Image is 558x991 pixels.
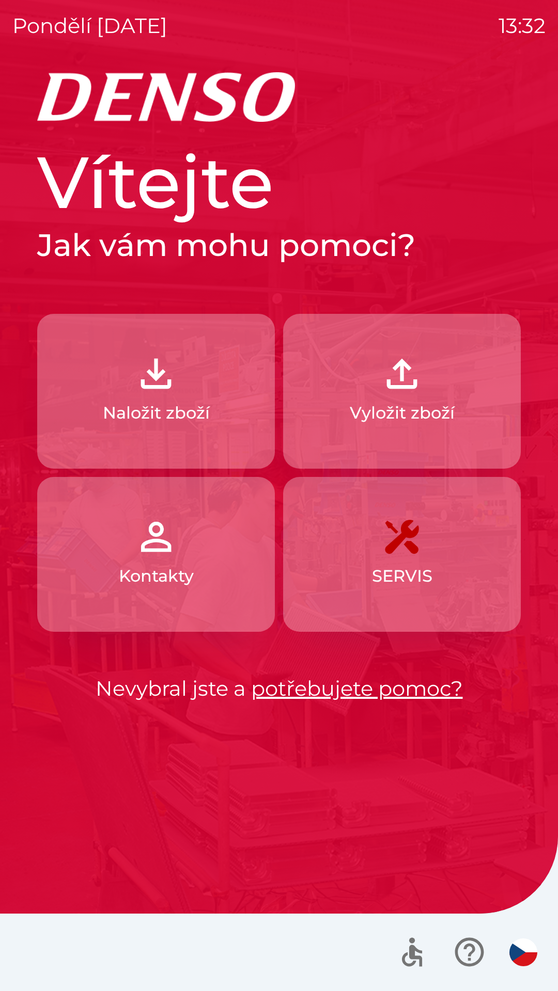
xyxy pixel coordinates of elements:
[37,138,521,226] h1: Vítejte
[37,673,521,704] p: Nevybral jste a
[37,72,521,122] img: Logo
[119,564,194,588] p: Kontakty
[379,351,425,396] img: 2fb22d7f-6f53-46d3-a092-ee91fce06e5d.png
[283,314,521,469] button: Vyložit zboží
[251,676,463,701] a: potřebujete pomoc?
[37,314,275,469] button: Naložit zboží
[12,10,167,41] p: pondělí [DATE]
[37,477,275,632] button: Kontakty
[372,564,432,588] p: SERVIS
[37,226,521,264] h2: Jak vám mohu pomoci?
[133,351,179,396] img: 918cc13a-b407-47b8-8082-7d4a57a89498.png
[103,401,210,425] p: Naložit zboží
[499,10,546,41] p: 13:32
[350,401,455,425] p: Vyložit zboží
[283,477,521,632] button: SERVIS
[509,938,537,966] img: cs flag
[379,514,425,560] img: 7408382d-57dc-4d4c-ad5a-dca8f73b6e74.png
[133,514,179,560] img: 072f4d46-cdf8-44b2-b931-d189da1a2739.png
